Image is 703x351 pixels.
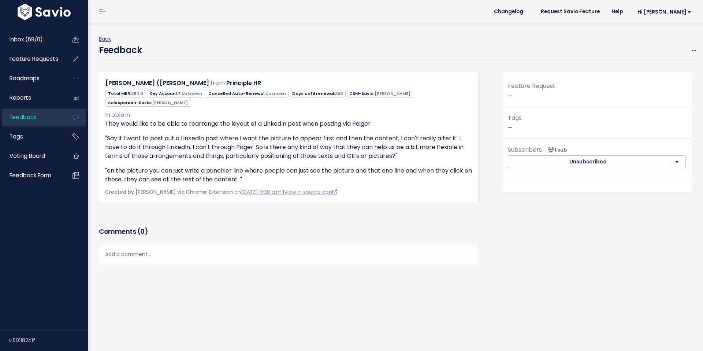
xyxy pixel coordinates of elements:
[10,113,36,121] span: Feedback
[211,79,225,87] span: from
[290,90,346,97] span: Days until renewal:
[508,145,542,154] span: Subscribers
[508,82,555,90] span: Feature Request
[494,9,523,14] span: Changelog
[2,167,61,184] a: Feedback form
[105,79,209,87] a: [PERSON_NAME] ([PERSON_NAME]
[10,171,51,179] span: Feedback form
[105,166,472,184] p: "on the picture you can just write a punchier line where people can just see the picture and that...
[375,90,410,96] span: [PERSON_NAME]
[2,89,61,106] a: Reports
[335,90,343,96] span: 250
[2,109,61,126] a: Feedback
[629,6,697,18] a: Hi [PERSON_NAME]
[10,133,23,140] span: Tags
[508,155,668,169] button: Unsubscribed
[10,152,45,160] span: Voting Board
[131,90,143,96] span: 384.0
[9,331,88,350] div: v.501182c1f
[99,226,479,237] h3: Comments ( )
[2,148,61,165] a: Voting Board
[105,134,472,160] p: "Say if I want to post out a LinkedIn post where I want the picture to appear first and then the ...
[105,90,145,97] span: Total MRR:
[10,36,43,43] span: Inbox (69/0)
[2,51,61,67] a: Feature Requests
[16,4,72,20] img: logo-white.9d6f32f41409.svg
[241,188,283,196] a: [DATE] 9:38 a.m.
[182,90,202,96] span: Unknown
[545,146,567,154] span: <p><strong>Subscribers</strong><br><br> - Kelly Hughes<br> </p>
[206,90,288,97] span: Cancelled Auto-Renewal:
[105,99,190,107] span: Salesperson-Savio:
[140,227,145,236] span: 0
[99,244,479,265] div: Add a comment...
[606,6,629,17] a: Help
[347,90,413,97] span: CSM-Savio:
[535,6,606,17] a: Request Savio Feature
[152,100,188,106] span: [PERSON_NAME]
[265,90,286,96] span: Unknown
[147,90,204,97] span: Key Account?:
[226,79,261,87] a: Principle HR
[508,113,686,133] p: —
[10,55,58,63] span: Feature Requests
[508,114,522,122] span: Tags
[2,128,61,145] a: Tags
[284,188,337,196] a: View in source app
[10,94,31,101] span: Reports
[99,44,142,57] h4: Feedback
[105,188,337,196] span: Created by [PERSON_NAME] via Chrome Extension on |
[2,31,61,48] a: Inbox (69/0)
[502,81,692,107] div: —
[105,111,130,119] span: Problem
[637,9,691,15] span: Hi [PERSON_NAME]
[10,74,40,82] span: Roadmaps
[105,119,472,128] p: They would like to be able to rearrange the layout of a LinkedIn post when posting via Paiger
[2,70,61,87] a: Roadmaps
[99,35,111,43] a: Back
